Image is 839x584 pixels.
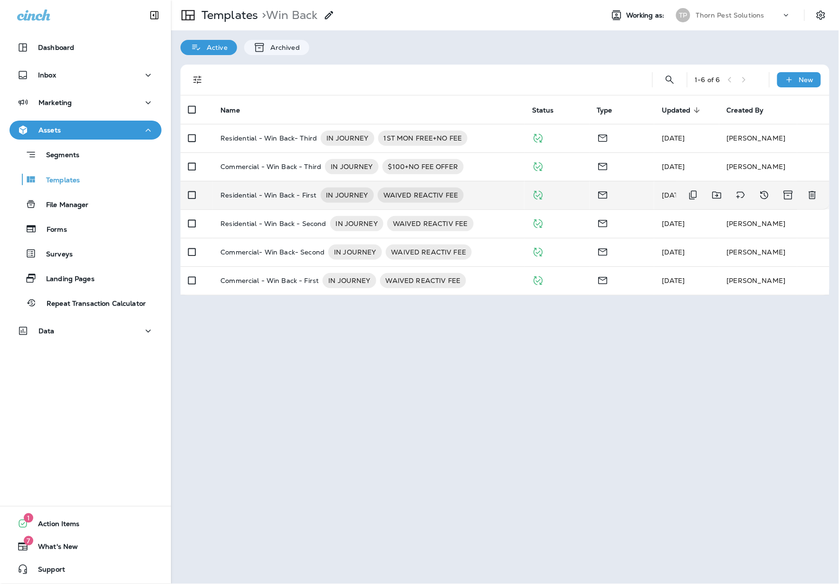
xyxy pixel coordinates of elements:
span: WAIVED REACTIV FEE [380,276,467,285]
button: Settings [812,7,829,24]
span: WAIVED REACTIV FEE [378,190,464,200]
button: Templates [10,170,162,189]
span: Support [29,565,65,577]
span: WAIVED REACTIV FEE [387,219,474,228]
span: Published [532,218,544,227]
p: Archived [266,44,300,51]
td: [PERSON_NAME] [719,238,829,266]
span: Working as: [626,11,667,19]
span: WAIVED REACTIV FEE [386,247,472,257]
span: 1ST MON FREE+NO FEE [378,133,468,143]
td: [PERSON_NAME] [719,152,829,181]
span: IN JOURNEY [325,162,378,171]
span: Published [532,133,544,141]
span: Action Items [29,520,80,531]
p: Commercial- Win Back- Second [220,245,324,260]
button: Archive [779,186,798,205]
span: Name [220,106,252,114]
p: Inbox [38,71,56,79]
span: IN JOURNEY [323,276,376,285]
span: Email [597,275,609,284]
p: Dashboard [38,44,74,51]
span: IN JOURNEY [321,190,374,200]
button: Add tags [731,186,750,205]
button: Dashboard [10,38,162,57]
p: Marketing [38,99,72,106]
span: Published [532,190,544,198]
p: Repeat Transaction Calculator [37,300,146,309]
button: Move to folder [707,186,726,205]
div: IN JOURNEY [321,188,374,203]
span: Email [597,218,609,227]
span: Type [597,106,625,114]
span: Kimberly Gleason [662,276,685,285]
span: Published [532,161,544,170]
p: Residential - Win Back - First [220,188,316,203]
span: Name [220,106,240,114]
button: Collapse Sidebar [141,6,168,25]
span: Kimberly Gleason [662,162,685,171]
div: TP [676,8,690,22]
p: Commercial - Win Back - Third [220,159,321,174]
div: IN JOURNEY [323,273,376,288]
div: IN JOURNEY [321,131,374,146]
span: IN JOURNEY [330,219,383,228]
button: Data [10,321,162,340]
p: Residential - Win Back- Third [220,131,317,146]
p: Commercial - Win Back - First [220,273,319,288]
button: 7What's New [10,537,162,556]
div: WAIVED REACTIV FEE [380,273,467,288]
div: IN JOURNEY [328,245,381,260]
span: Updated [662,106,691,114]
span: Email [597,161,609,170]
td: [PERSON_NAME] [719,124,829,152]
div: WAIVED REACTIV FEE [386,245,472,260]
button: File Manager [10,194,162,214]
p: Surveys [37,250,73,259]
p: Win Back [258,8,317,22]
button: Segments [10,144,162,165]
div: $100+NO FEE OFFER [382,159,464,174]
span: Kimberly Gleason [662,134,685,142]
p: Thorn Pest Solutions [696,11,764,19]
span: What's New [29,543,78,554]
span: IN JOURNEY [328,247,381,257]
p: Landing Pages [37,275,95,284]
button: Filters [188,70,207,89]
p: Forms [37,226,67,235]
button: Surveys [10,244,162,264]
span: 7 [24,536,33,546]
span: Email [597,133,609,141]
button: Duplicate [684,186,703,205]
div: 1ST MON FREE+NO FEE [378,131,468,146]
div: IN JOURNEY [325,159,378,174]
div: IN JOURNEY [330,216,383,231]
button: Search Templates [660,70,679,89]
span: Status [532,106,554,114]
span: Kimberly Gleason [662,248,685,256]
span: Email [597,247,609,255]
p: Segments [37,151,79,160]
span: IN JOURNEY [321,133,374,143]
button: View Changelog [755,186,774,205]
button: Repeat Transaction Calculator [10,293,162,313]
p: Residential - Win Back - Second [220,216,326,231]
span: Created By [727,106,764,114]
span: Created By [727,106,776,114]
span: 1 [24,513,33,523]
p: New [799,76,814,84]
span: Kimberly Gleason [662,219,685,228]
span: Kimberly Gleason [662,191,685,199]
div: WAIVED REACTIV FEE [387,216,474,231]
span: Email [597,190,609,198]
p: Templates [198,8,258,22]
p: File Manager [37,201,89,210]
span: Updated [662,106,703,114]
td: [PERSON_NAME] [719,266,829,295]
span: $100+NO FEE OFFER [382,162,464,171]
span: Type [597,106,613,114]
button: Landing Pages [10,268,162,288]
p: Active [202,44,228,51]
button: 1Action Items [10,514,162,533]
p: Assets [38,126,61,134]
